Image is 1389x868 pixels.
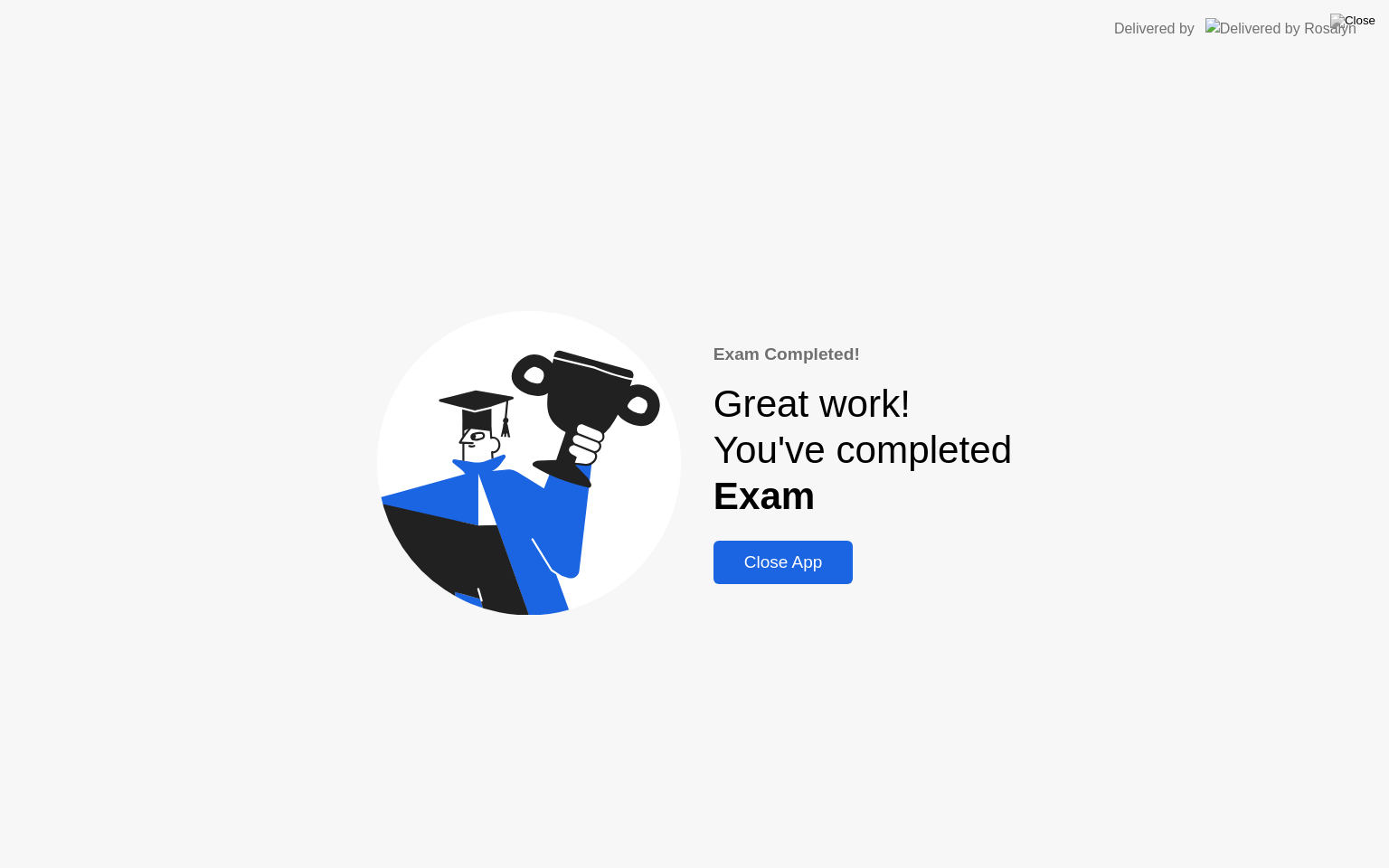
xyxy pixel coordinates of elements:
div: Close App [719,552,848,572]
img: Close [1330,14,1375,28]
div: Exam Completed! [713,342,1013,368]
div: Delivered by [1114,18,1195,40]
img: Delivered by Rosalyn [1205,18,1356,39]
button: Close App [713,541,854,584]
b: Exam [713,475,816,517]
div: Great work! You've completed [713,382,1013,519]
